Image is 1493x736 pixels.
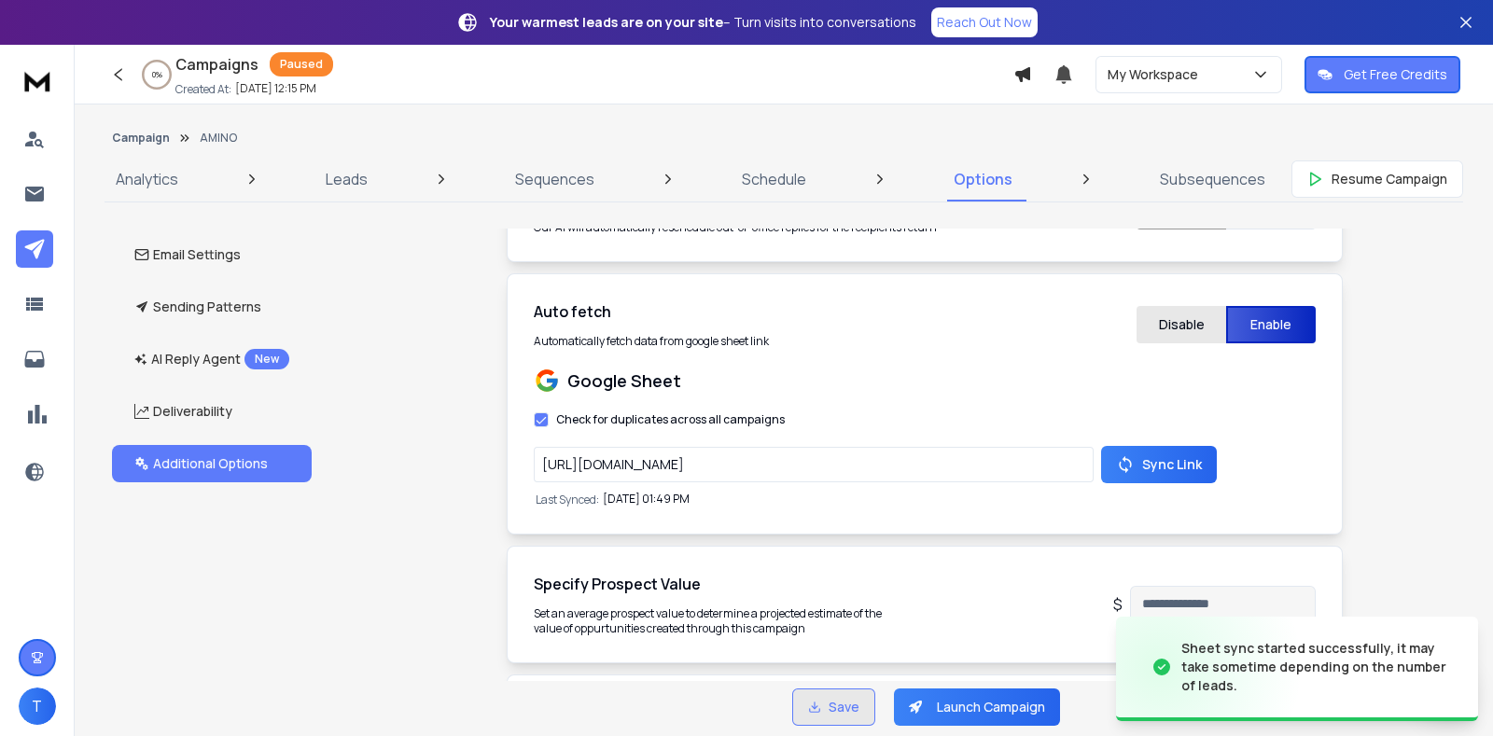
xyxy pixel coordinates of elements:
strong: Your warmest leads are on your site [490,13,723,31]
p: Created At: [175,82,231,97]
a: Sequences [504,157,606,201]
a: Leads [314,157,379,201]
p: Analytics [116,168,178,190]
button: T [19,687,56,725]
img: logo [19,63,56,98]
a: Analytics [105,157,189,201]
p: 0 % [152,69,162,80]
a: Options [942,157,1024,201]
p: AMINO [200,131,237,146]
p: Get Free Credits [1344,65,1447,84]
p: Leads [326,168,368,190]
p: Subsequences [1160,168,1265,190]
div: Sheet sync started successfully, it may take sometime depending on the number of leads. [1181,639,1456,695]
p: Sequences [515,168,594,190]
img: image [1116,612,1303,723]
p: – Turn visits into conversations [490,13,916,32]
p: My Workspace [1108,65,1206,84]
a: Subsequences [1149,157,1277,201]
button: Email Settings [112,236,312,273]
p: Email Settings [134,245,241,264]
div: Paused [270,52,333,76]
p: Schedule [742,168,806,190]
button: Campaign [112,131,170,146]
p: Reach Out Now [937,13,1032,32]
p: Options [954,168,1012,190]
p: [DATE] 12:15 PM [235,81,316,96]
a: Reach Out Now [931,7,1038,37]
button: Resume Campaign [1291,160,1463,198]
button: Get Free Credits [1305,56,1460,93]
h1: Campaigns [175,53,258,76]
a: Schedule [731,157,817,201]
